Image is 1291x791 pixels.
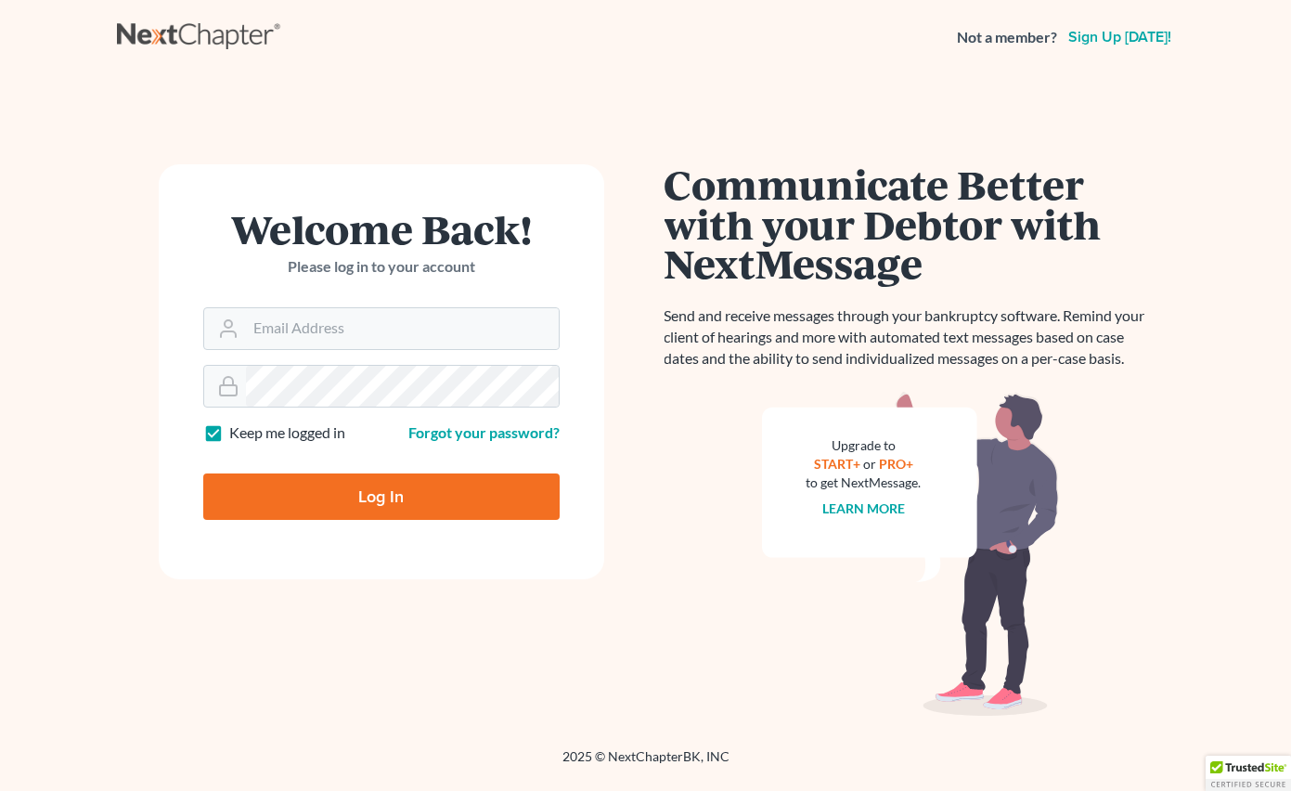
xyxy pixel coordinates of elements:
p: Send and receive messages through your bankruptcy software. Remind your client of hearings and mo... [665,305,1156,370]
a: PRO+ [879,456,913,472]
h1: Welcome Back! [203,209,560,249]
a: START+ [814,456,860,472]
div: 2025 © NextChapterBK, INC [117,747,1175,781]
img: nextmessage_bg-59042aed3d76b12b5cd301f8e5b87938c9018125f34e5fa2b7a6b67550977c72.svg [762,392,1059,717]
strong: Not a member? [957,27,1057,48]
input: Email Address [246,308,559,349]
div: to get NextMessage. [807,473,922,492]
a: Learn more [822,500,905,516]
div: TrustedSite Certified [1206,756,1291,791]
p: Please log in to your account [203,256,560,278]
h1: Communicate Better with your Debtor with NextMessage [665,164,1156,283]
div: Upgrade to [807,436,922,455]
a: Sign up [DATE]! [1065,30,1175,45]
a: Forgot your password? [408,423,560,441]
input: Log In [203,473,560,520]
label: Keep me logged in [229,422,345,444]
span: or [863,456,876,472]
